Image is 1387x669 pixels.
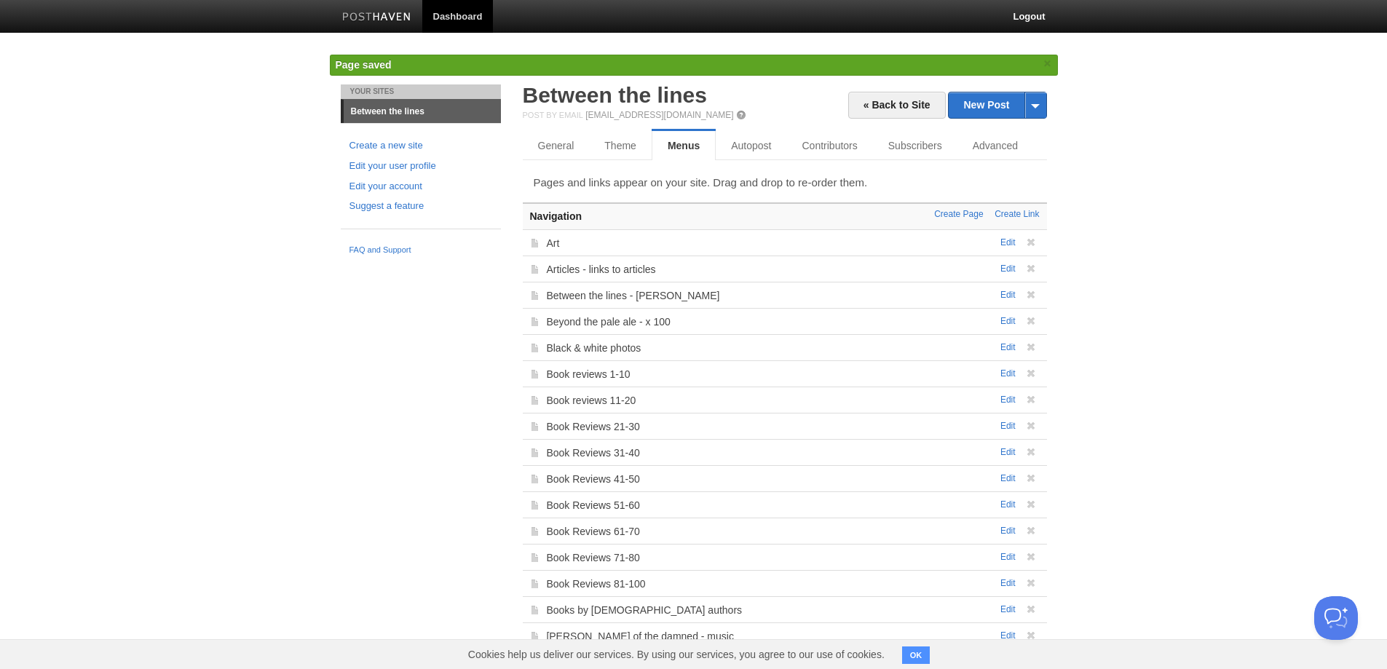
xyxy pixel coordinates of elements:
[546,447,639,459] a: Book Reviews 31-40
[787,131,873,160] a: Contributors
[1000,499,1016,510] a: Edit
[1000,342,1016,352] a: Edit
[546,237,559,249] a: Art
[848,92,946,119] a: « Back to Site
[1000,630,1016,641] a: Edit
[349,138,492,154] a: Create a new site
[546,368,630,380] a: Book reviews 1-10
[546,552,639,563] a: Book Reviews 71-80
[1000,290,1016,300] a: Edit
[1000,316,1016,326] a: Edit
[546,473,639,485] a: Book Reviews 41-50
[349,159,492,174] a: Edit your user profile
[342,12,411,23] img: Posthaven-bar
[589,131,652,160] a: Theme
[1000,237,1016,248] a: Edit
[523,111,583,119] span: Post by Email
[546,604,742,616] a: Books by [DEMOGRAPHIC_DATA] authors
[652,131,716,160] a: Menus
[957,131,1033,160] a: Advanced
[995,209,1039,219] a: Create Link
[902,646,930,664] button: OK
[1000,368,1016,379] a: Edit
[349,179,492,194] a: Edit your account
[716,131,786,160] a: Autopost
[344,100,501,123] a: Between the lines
[546,630,734,642] a: [PERSON_NAME] of the damned - music
[1000,473,1016,483] a: Edit
[1000,447,1016,457] a: Edit
[349,244,492,257] a: FAQ and Support
[546,316,670,328] a: Beyond the pale ale - x 100
[341,84,501,99] li: Your Sites
[546,499,639,511] a: Book Reviews 51-60
[1000,421,1016,431] a: Edit
[546,395,636,406] a: Book reviews 11-20
[336,59,392,71] span: Page saved
[1000,264,1016,274] a: Edit
[1000,395,1016,405] a: Edit
[546,578,645,590] a: Book Reviews 81-100
[546,290,719,301] a: Between the lines - [PERSON_NAME]
[534,175,1036,190] p: Pages and links appear on your site. Drag and drop to re-order them.
[349,199,492,214] a: Suggest a feature
[1000,578,1016,588] a: Edit
[523,131,590,160] a: General
[1041,55,1054,73] a: ×
[530,211,1040,222] h3: Navigation
[1000,552,1016,562] a: Edit
[454,640,899,669] span: Cookies help us deliver our services. By using our services, you agree to our use of cookies.
[1000,604,1016,614] a: Edit
[546,526,639,537] a: Book Reviews 61-70
[949,92,1046,118] a: New Post
[1000,526,1016,536] a: Edit
[523,83,707,107] a: Between the lines
[873,131,957,160] a: Subscribers
[546,342,641,354] a: Black & white photos
[546,421,639,432] a: Book Reviews 21-30
[934,209,983,219] a: Create Page
[546,264,655,275] a: Articles - links to articles
[1314,596,1358,640] iframe: Help Scout Beacon - Open
[585,110,733,120] a: [EMAIL_ADDRESS][DOMAIN_NAME]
